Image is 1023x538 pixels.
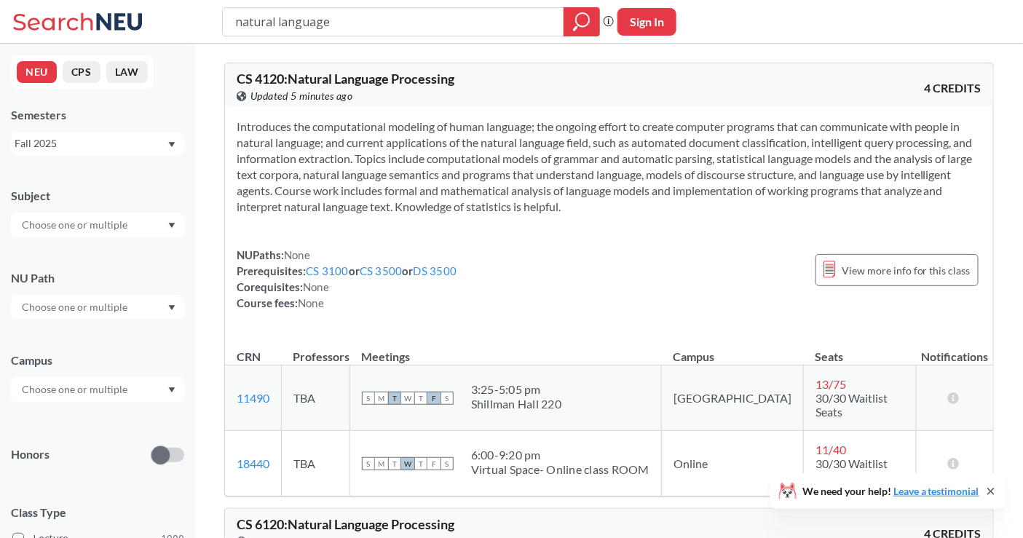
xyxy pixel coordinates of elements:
[362,457,375,470] span: S
[662,334,804,365] th: Campus
[11,377,184,402] div: Dropdown arrow
[662,431,804,497] td: Online
[282,365,350,431] td: TBA
[414,457,427,470] span: T
[617,8,676,36] button: Sign In
[15,216,137,234] input: Choose one or multiple
[237,349,261,365] div: CRN
[11,352,184,368] div: Campus
[168,305,175,311] svg: Dropdown arrow
[414,264,457,277] a: DS 3500
[360,264,403,277] a: CS 3500
[168,223,175,229] svg: Dropdown arrow
[917,334,994,365] th: Notifications
[388,457,401,470] span: T
[815,456,888,484] span: 30/30 Waitlist Seats
[564,7,600,36] div: magnifying glass
[237,456,269,470] a: 18440
[250,88,353,104] span: Updated 5 minutes ago
[375,392,388,405] span: M
[15,381,137,398] input: Choose one or multiple
[842,261,971,280] span: View more info for this class
[388,392,401,405] span: T
[11,107,184,123] div: Semesters
[237,247,457,311] div: NUPaths: Prerequisites: or or Corequisites: Course fees:
[414,392,427,405] span: T
[815,391,888,419] span: 30/30 Waitlist Seats
[362,392,375,405] span: S
[893,485,979,497] a: Leave a testimonial
[298,296,324,309] span: None
[471,397,561,411] div: Shillman Hall 220
[11,446,50,463] p: Honors
[284,248,310,261] span: None
[237,516,454,532] span: CS 6120 : Natural Language Processing
[168,142,175,148] svg: Dropdown arrow
[234,9,553,34] input: Class, professor, course number, "phrase"
[237,391,269,405] a: 11490
[573,12,591,32] svg: magnifying glass
[662,365,804,431] td: [GEOGRAPHIC_DATA]
[63,61,100,83] button: CPS
[106,61,148,83] button: LAW
[471,448,649,462] div: 6:00 - 9:20 pm
[401,392,414,405] span: W
[306,264,349,277] a: CS 3100
[427,457,441,470] span: F
[15,135,167,151] div: Fall 2025
[441,457,454,470] span: S
[15,298,137,316] input: Choose one or multiple
[11,295,184,320] div: Dropdown arrow
[375,457,388,470] span: M
[11,505,184,521] span: Class Type
[802,486,979,497] span: We need your help!
[815,377,846,391] span: 13 / 75
[471,462,649,477] div: Virtual Space- Online class ROOM
[815,443,846,456] span: 11 / 40
[11,188,184,204] div: Subject
[282,334,350,365] th: Professors
[237,71,454,87] span: CS 4120 : Natural Language Processing
[401,457,414,470] span: W
[427,392,441,405] span: F
[17,61,57,83] button: NEU
[303,280,329,293] span: None
[11,270,184,286] div: NU Path
[471,382,561,397] div: 3:25 - 5:05 pm
[925,80,981,96] span: 4 CREDITS
[11,132,184,155] div: Fall 2025Dropdown arrow
[804,334,917,365] th: Seats
[11,213,184,237] div: Dropdown arrow
[282,431,350,497] td: TBA
[168,387,175,393] svg: Dropdown arrow
[237,119,981,215] section: Introduces the computational modeling of human language; the ongoing effort to create computer pr...
[350,334,662,365] th: Meetings
[441,392,454,405] span: S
